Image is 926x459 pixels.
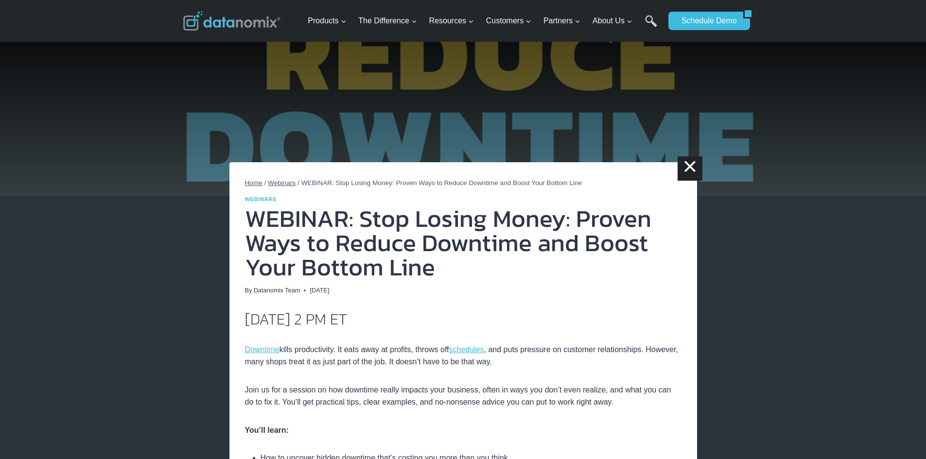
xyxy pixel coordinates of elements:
span: Products [308,15,346,27]
span: Partners [543,15,580,27]
a: Datanomix Team [254,287,300,294]
a: × [678,156,702,181]
h2: [DATE] 2 PM ET [245,311,681,327]
span: The Difference [358,15,417,27]
span: WEBINAR: Stop Losing Money: Proven Ways to Reduce Downtime and Boost Your Bottom Line [301,179,582,187]
span: About Us [593,15,632,27]
h1: WEBINAR: Stop Losing Money: Proven Ways to Reduce Downtime and Boost Your Bottom Line [245,206,681,279]
span: / [297,179,299,187]
img: Datanomix [183,11,280,31]
p: Join us for a session on how downtime really impacts your business, often in ways you don’t even ... [245,384,681,408]
a: Search [645,15,657,37]
span: By [245,286,252,295]
a: Home [245,179,262,187]
span: Resources [429,15,474,27]
strong: You’ll learn: [245,426,289,434]
a: Downtime [245,345,280,354]
p: kills productivity. It eats away at profits, throws off , and puts pressure on customer relations... [245,343,681,368]
a: schedules [449,345,484,354]
nav: Primary Navigation [304,5,664,37]
time: [DATE] [310,286,329,295]
a: Schedule Demo [668,12,743,30]
a: Webinars [268,179,296,187]
nav: Breadcrumbs [245,178,681,188]
a: Webinars [245,196,277,202]
span: / [264,179,266,187]
span: Customers [486,15,531,27]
